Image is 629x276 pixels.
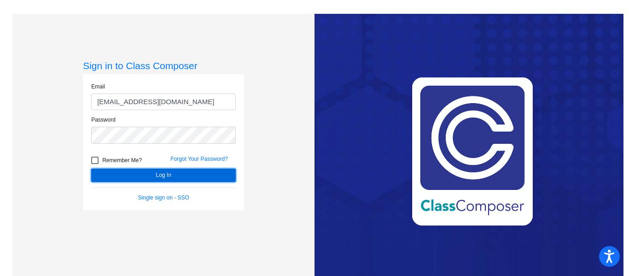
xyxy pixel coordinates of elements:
span: Remember Me? [102,155,142,166]
h3: Sign in to Class Composer [83,60,244,71]
label: Email [91,82,105,91]
a: Single sign on - SSO [138,194,189,201]
a: Forgot Your Password? [170,156,228,162]
label: Password [91,116,116,124]
button: Log In [91,169,236,182]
